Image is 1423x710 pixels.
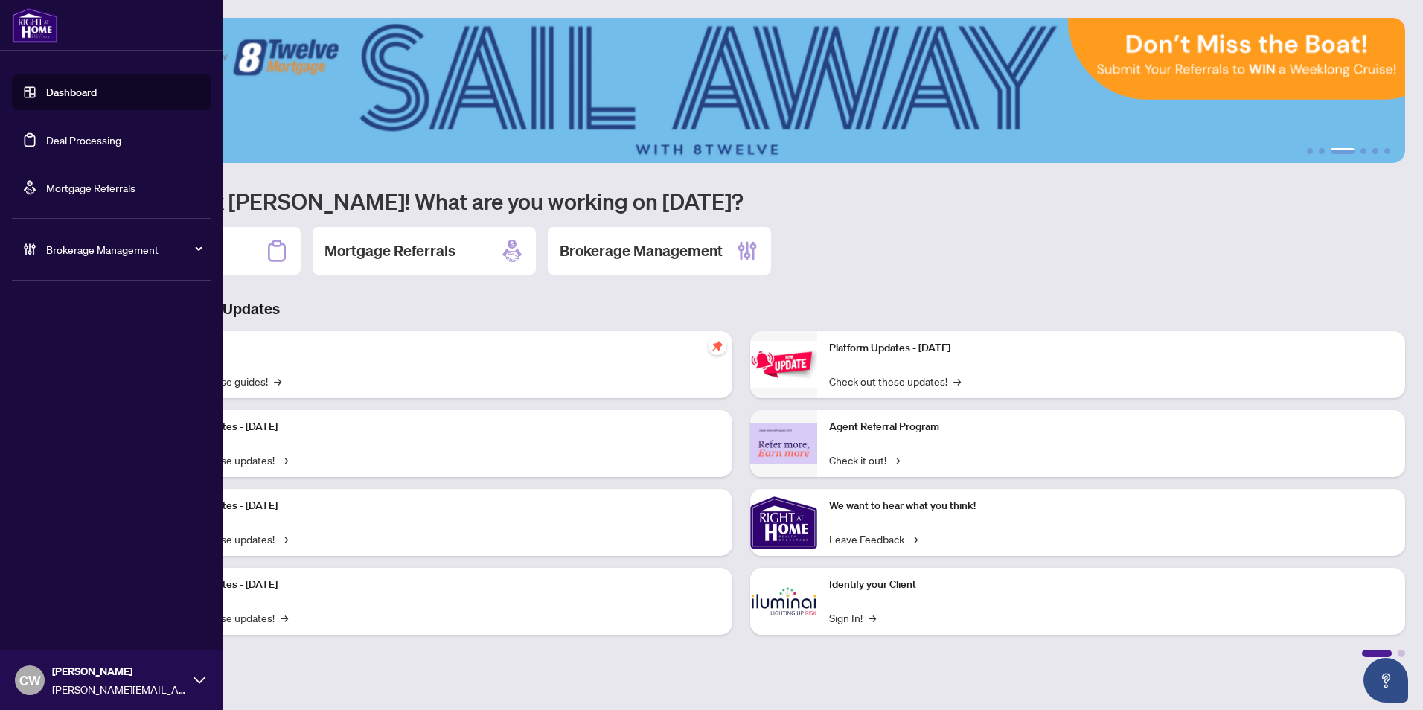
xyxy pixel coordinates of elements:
[1319,148,1325,154] button: 2
[829,610,876,626] a: Sign In!→
[1363,658,1408,703] button: Open asap
[19,670,41,691] span: CW
[1307,148,1313,154] button: 1
[281,531,288,547] span: →
[156,419,720,435] p: Platform Updates - [DATE]
[750,423,817,464] img: Agent Referral Program
[46,241,201,258] span: Brokerage Management
[156,340,720,356] p: Self-Help
[324,240,455,261] h2: Mortgage Referrals
[52,663,186,679] span: [PERSON_NAME]
[750,341,817,388] img: Platform Updates - June 23, 2025
[1360,148,1366,154] button: 4
[77,298,1405,319] h3: Brokerage & Industry Updates
[953,373,961,389] span: →
[52,681,186,697] span: [PERSON_NAME][EMAIL_ADDRESS][DOMAIN_NAME]
[1384,148,1390,154] button: 6
[750,489,817,556] img: We want to hear what you think!
[274,373,281,389] span: →
[281,452,288,468] span: →
[46,86,97,99] a: Dashboard
[829,340,1393,356] p: Platform Updates - [DATE]
[869,610,876,626] span: →
[1372,148,1378,154] button: 5
[829,577,1393,593] p: Identify your Client
[281,610,288,626] span: →
[1331,148,1355,154] button: 3
[829,498,1393,514] p: We want to hear what you think!
[46,133,121,147] a: Deal Processing
[910,531,918,547] span: →
[709,337,726,355] span: pushpin
[77,187,1405,215] h1: Welcome back [PERSON_NAME]! What are you working on [DATE]?
[829,452,900,468] a: Check it out!→
[892,452,900,468] span: →
[829,531,918,547] a: Leave Feedback→
[156,498,720,514] p: Platform Updates - [DATE]
[560,240,723,261] h2: Brokerage Management
[750,568,817,635] img: Identify your Client
[46,181,135,194] a: Mortgage Referrals
[77,18,1405,163] img: Slide 2
[156,577,720,593] p: Platform Updates - [DATE]
[829,419,1393,435] p: Agent Referral Program
[829,373,961,389] a: Check out these updates!→
[12,7,58,43] img: logo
